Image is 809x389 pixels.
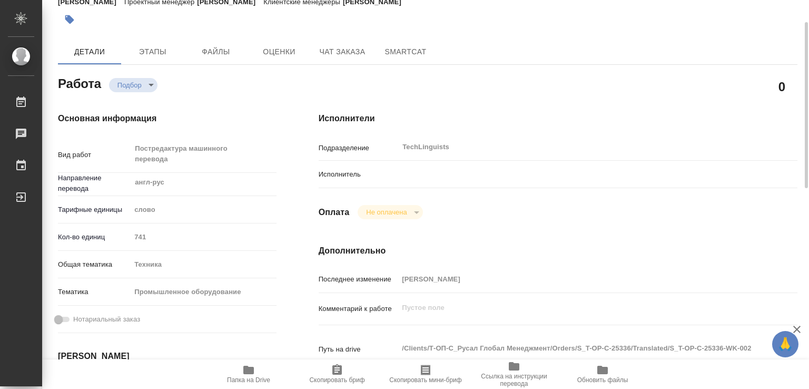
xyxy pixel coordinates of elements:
[319,304,399,314] p: Комментарий к работе
[131,256,276,274] div: Техника
[58,8,81,31] button: Добавить тэг
[358,205,422,219] div: Подбор
[58,232,131,242] p: Кол-во единиц
[577,376,628,384] span: Обновить файлы
[131,229,276,245] input: Пустое поле
[772,331,798,357] button: 🙏
[398,339,757,357] textarea: /Clients/Т-ОП-С_Русал Глобал Менеджмент/Orders/S_T-OP-C-25336/Translated/S_T-OP-C-25336-WK-002
[319,169,399,180] p: Исполнитель
[114,81,145,90] button: Подбор
[127,45,178,59] span: Этапы
[293,359,381,389] button: Скопировать бриф
[58,350,277,363] h4: [PERSON_NAME]
[58,150,131,160] p: Вид работ
[109,78,157,92] div: Подбор
[204,359,293,389] button: Папка на Drive
[227,376,270,384] span: Папка на Drive
[64,45,115,59] span: Детали
[309,376,364,384] span: Скопировать бриф
[380,45,431,59] span: SmartCat
[58,287,131,297] p: Тематика
[319,274,399,285] p: Последнее изменение
[131,201,276,219] div: слово
[254,45,304,59] span: Оценки
[58,73,101,92] h2: Работа
[319,112,797,125] h4: Исполнители
[58,173,131,194] p: Направление перевода
[363,208,410,217] button: Не оплачена
[131,283,276,301] div: Промышленное оборудование
[191,45,241,59] span: Файлы
[73,314,140,325] span: Нотариальный заказ
[558,359,647,389] button: Обновить файлы
[58,112,277,125] h4: Основная информация
[319,344,399,355] p: Путь на drive
[778,77,785,95] h2: 0
[319,245,797,257] h4: Дополнительно
[776,333,794,355] span: 🙏
[470,359,558,389] button: Ссылка на инструкции перевода
[398,271,757,287] input: Пустое поле
[317,45,368,59] span: Чат заказа
[319,206,350,219] h4: Оплата
[476,373,552,387] span: Ссылка на инструкции перевода
[389,376,461,384] span: Скопировать мини-бриф
[58,259,131,270] p: Общая тематика
[319,143,399,153] p: Подразделение
[381,359,470,389] button: Скопировать мини-бриф
[58,205,131,215] p: Тарифные единицы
